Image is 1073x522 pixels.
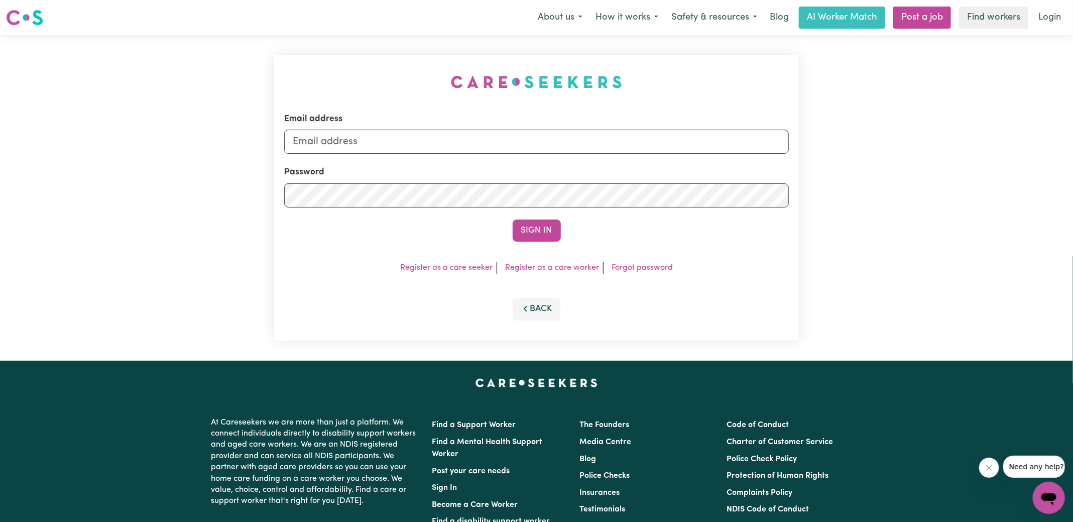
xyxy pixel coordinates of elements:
p: At Careseekers we are more than just a platform. We connect individuals directly to disability su... [211,413,420,511]
iframe: Message from company [1003,456,1065,478]
a: NDIS Code of Conduct [727,505,809,513]
button: Sign In [513,220,561,242]
label: Email address [284,113,342,126]
a: Login [1032,7,1067,29]
a: Post a job [893,7,951,29]
a: Become a Care Worker [432,501,518,509]
a: Police Checks [579,472,630,480]
a: Careseekers logo [6,6,43,29]
a: Media Centre [579,438,631,446]
a: Find a Support Worker [432,421,516,429]
a: Code of Conduct [727,421,789,429]
a: Find workers [959,7,1028,29]
a: Careseekers home page [475,379,598,387]
a: AI Worker Match [799,7,885,29]
a: Find a Mental Health Support Worker [432,438,543,458]
a: Complaints Policy [727,489,792,497]
a: Testimonials [579,505,625,513]
a: Police Check Policy [727,455,797,463]
a: Sign In [432,484,457,492]
iframe: Button to launch messaging window [1033,482,1065,514]
button: Safety & resources [665,7,764,28]
button: Back [513,298,561,320]
a: Post your care needs [432,467,510,475]
a: Blog [764,7,795,29]
a: Register as a care worker [505,264,599,272]
label: Password [284,166,324,179]
a: Blog [579,455,596,463]
button: How it works [589,7,665,28]
a: The Founders [579,421,629,429]
a: Forgot password [612,264,673,272]
button: About us [531,7,589,28]
iframe: Close message [979,458,999,478]
a: Charter of Customer Service [727,438,833,446]
a: Protection of Human Rights [727,472,828,480]
a: Register as a care seeker [400,264,493,272]
a: Insurances [579,489,620,497]
img: Careseekers logo [6,9,43,27]
input: Email address [284,130,789,154]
